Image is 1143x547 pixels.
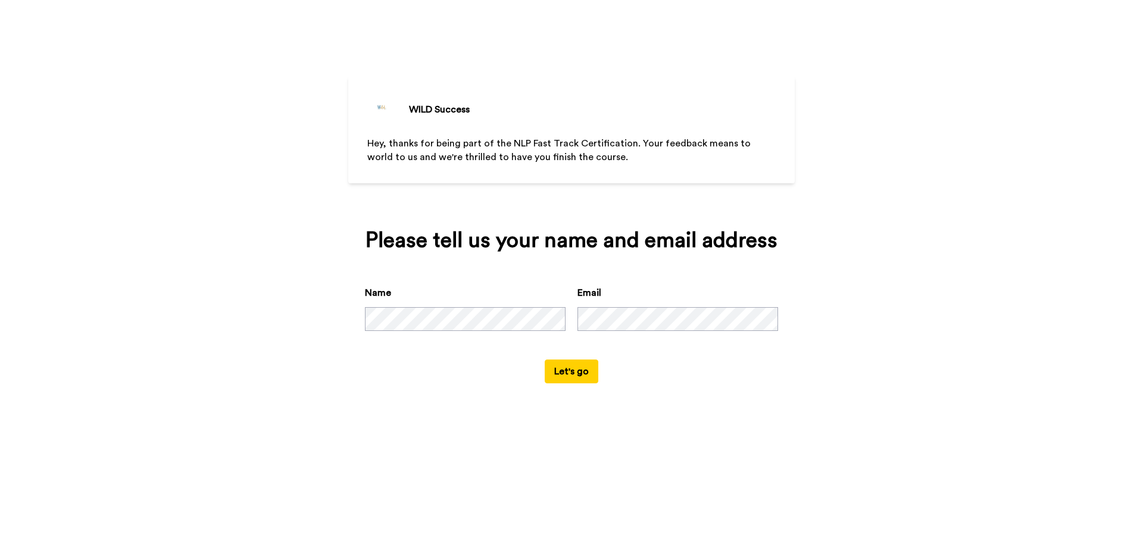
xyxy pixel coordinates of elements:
label: Email [577,286,601,300]
label: Name [365,286,391,300]
div: WILD Success [409,102,470,117]
button: Let's go [545,360,598,383]
span: Hey, thanks for being part of the NLP Fast Track Certification. Your feedback means to world to u... [367,139,753,162]
div: Please tell us your name and email address [365,229,778,252]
